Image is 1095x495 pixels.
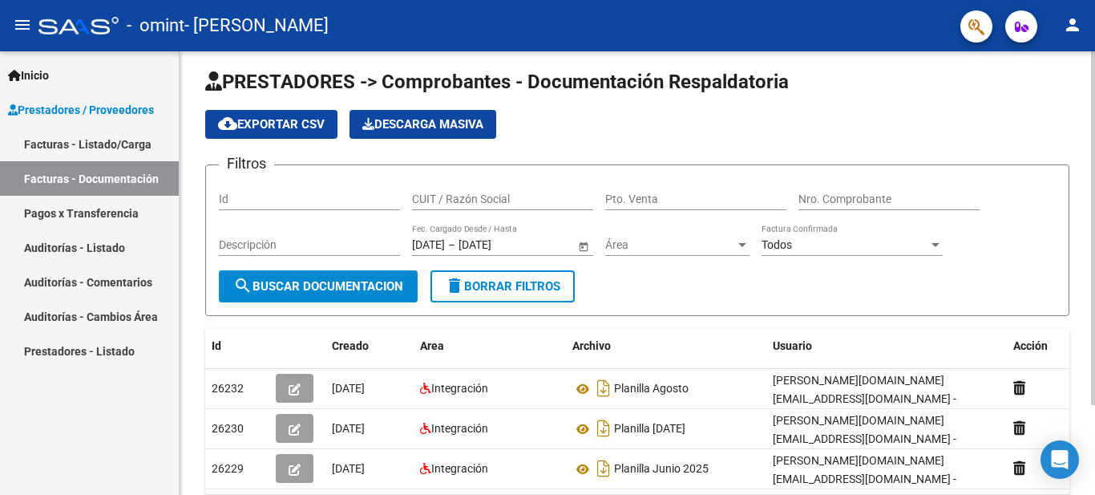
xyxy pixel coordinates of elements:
[614,463,709,476] span: Planilla Junio 2025
[350,110,496,139] app-download-masive: Descarga masiva de comprobantes (adjuntos)
[362,117,483,132] span: Descarga Masiva
[233,276,253,295] mat-icon: search
[614,383,689,396] span: Planilla Agosto
[205,71,789,93] span: PRESTADORES -> Comprobantes - Documentación Respaldatoria
[332,422,365,435] span: [DATE]
[572,339,611,352] span: Archivo
[431,462,488,475] span: Integración
[205,329,269,363] datatable-header-cell: Id
[1063,15,1082,34] mat-icon: person
[212,422,244,435] span: 26230
[766,329,1007,363] datatable-header-cell: Usuario
[430,270,575,302] button: Borrar Filtros
[127,8,184,43] span: - omint
[414,329,566,363] datatable-header-cell: Area
[184,8,329,43] span: - [PERSON_NAME]
[325,329,414,363] datatable-header-cell: Creado
[773,374,956,424] span: [PERSON_NAME][DOMAIN_NAME][EMAIL_ADDRESS][DOMAIN_NAME] - [PERSON_NAME] [PERSON_NAME]
[212,462,244,475] span: 26229
[1007,329,1087,363] datatable-header-cell: Acción
[332,462,365,475] span: [DATE]
[332,382,365,395] span: [DATE]
[445,276,464,295] mat-icon: delete
[218,117,325,132] span: Exportar CSV
[445,279,560,294] span: Borrar Filtros
[593,456,614,481] i: Descargar documento
[13,15,32,34] mat-icon: menu
[412,238,445,252] input: Fecha inicio
[233,279,403,294] span: Buscar Documentacion
[431,422,488,435] span: Integración
[219,270,418,302] button: Buscar Documentacion
[420,339,444,352] span: Area
[332,339,369,352] span: Creado
[431,382,488,395] span: Integración
[219,152,274,175] h3: Filtros
[218,114,237,133] mat-icon: cloud_download
[212,382,244,395] span: 26232
[593,375,614,401] i: Descargar documento
[8,67,49,84] span: Inicio
[575,237,592,254] button: Open calendar
[350,110,496,139] button: Descarga Masiva
[8,101,154,119] span: Prestadores / Proveedores
[605,238,735,252] span: Área
[1040,440,1079,479] div: Open Intercom Messenger
[566,329,766,363] datatable-header-cell: Archivo
[459,238,537,252] input: Fecha fin
[773,339,812,352] span: Usuario
[448,238,455,252] span: –
[205,110,337,139] button: Exportar CSV
[593,416,614,441] i: Descargar documento
[762,238,792,251] span: Todos
[212,339,221,352] span: Id
[773,414,956,464] span: [PERSON_NAME][DOMAIN_NAME][EMAIL_ADDRESS][DOMAIN_NAME] - [PERSON_NAME] [PERSON_NAME]
[614,423,685,436] span: Planilla [DATE]
[1013,339,1048,352] span: Acción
